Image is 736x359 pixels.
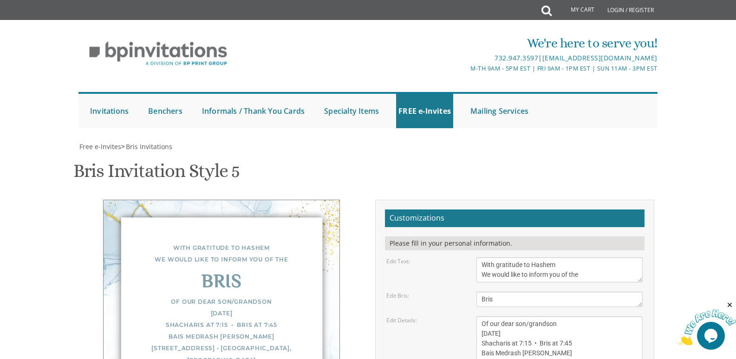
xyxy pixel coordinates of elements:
a: [EMAIL_ADDRESS][DOMAIN_NAME] [542,53,658,62]
div: M-Th 9am - 5pm EST | Fri 9am - 1pm EST | Sun 11am - 3pm EST [272,64,658,73]
h1: Bris Invitation Style 5 [73,161,240,188]
div: | [272,52,658,64]
a: Specialty Items [322,94,381,128]
span: Bris Invitations [126,142,172,151]
a: Free e-Invites [78,142,121,151]
a: Invitations [88,94,131,128]
h2: Customizations [385,209,645,227]
iframe: chat widget [678,301,736,345]
div: Please fill in your personal information. [385,236,645,250]
a: My Cart [551,1,601,20]
label: Edit Details: [386,316,417,324]
textarea: Bris [476,292,643,307]
label: Edit Text: [386,257,410,265]
span: > [121,142,172,151]
a: Benchers [146,94,185,128]
a: Bris Invitations [125,142,172,151]
span: Free e-Invites [79,142,121,151]
a: Mailing Services [468,94,531,128]
a: FREE e-Invites [396,94,453,128]
div: We're here to serve you! [272,34,658,52]
img: BP Invitation Loft [78,34,238,73]
a: 732.947.3597 [495,53,538,62]
label: Edit Bris: [386,292,409,300]
div: With gratitude to Hashem We would like to inform you of the [122,242,321,265]
div: Bris [122,277,321,288]
a: Informals / Thank You Cards [200,94,307,128]
textarea: With gratitude to Hashem We would like to inform you of the [476,257,643,282]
